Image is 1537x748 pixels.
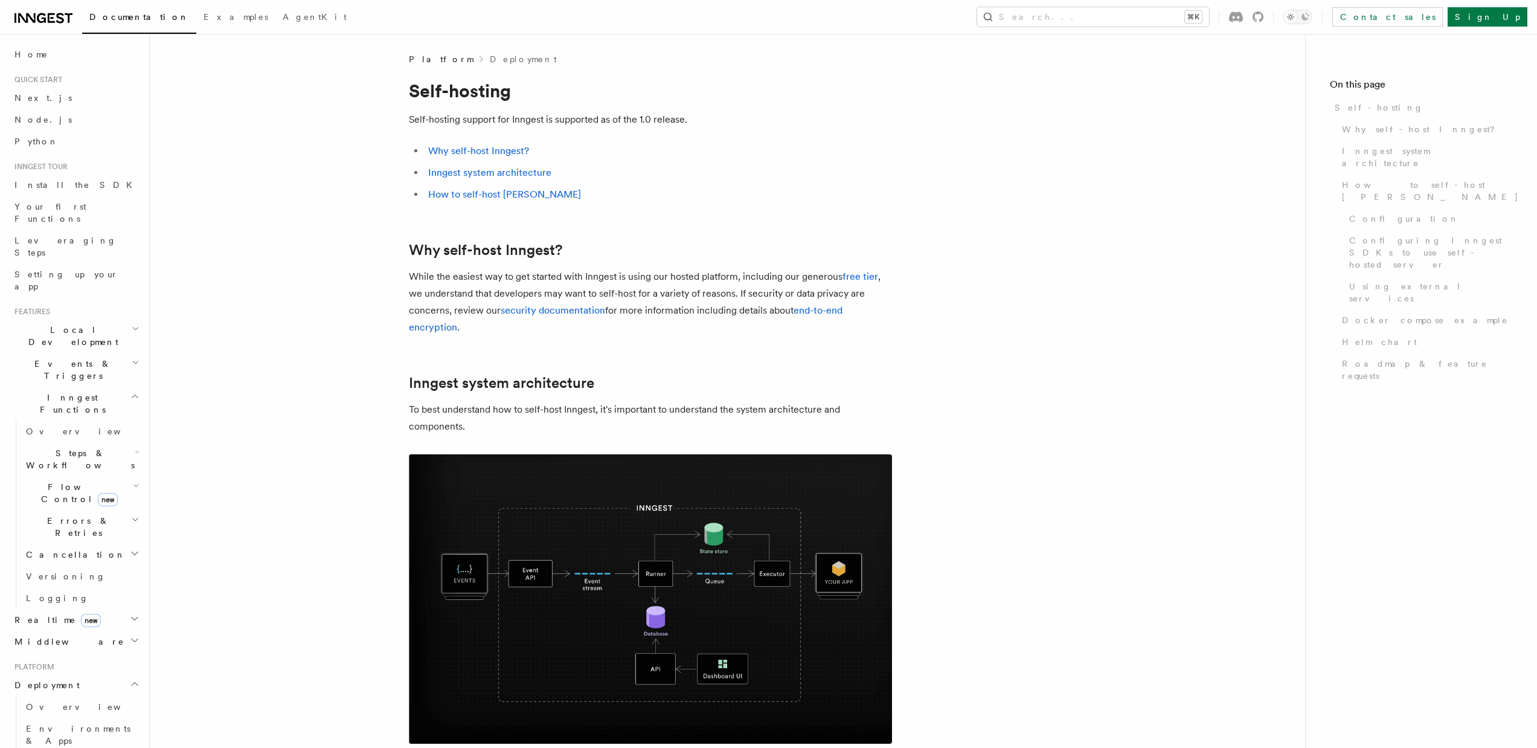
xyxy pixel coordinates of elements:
[10,614,101,626] span: Realtime
[1349,213,1459,225] span: Configuration
[21,476,142,510] button: Flow Controlnew
[409,111,892,128] p: Self-hosting support for Inngest is supported as of the 1.0 release.
[1349,234,1513,271] span: Configuring Inngest SDKs to use self-hosted server
[409,80,892,102] h1: Self-hosting
[82,4,196,34] a: Documentation
[10,162,68,172] span: Inngest tour
[10,358,132,382] span: Events & Triggers
[21,566,142,587] a: Versioning
[21,549,126,561] span: Cancellation
[409,401,892,435] p: To best understand how to self-host Inngest, it's important to understand the system architecture...
[14,115,72,124] span: Node.js
[1342,145,1513,169] span: Inngest system architecture
[21,587,142,609] a: Logging
[1283,10,1312,24] button: Toggle dark mode
[10,263,142,297] a: Setting up your app
[10,196,142,230] a: Your first Functions
[428,145,529,156] a: Why self-host Inngest?
[14,48,48,60] span: Home
[1337,118,1513,140] a: Why self-host Inngest?
[14,202,86,224] span: Your first Functions
[10,421,142,609] div: Inngest Functions
[10,353,142,387] button: Events & Triggers
[409,242,562,259] a: Why self-host Inngest?
[10,131,142,152] a: Python
[1448,7,1527,27] a: Sign Up
[10,609,142,631] button: Realtimenew
[10,631,142,653] button: Middleware
[10,230,142,263] a: Leveraging Steps
[501,305,605,316] a: security documentation
[10,387,142,421] button: Inngest Functions
[21,481,133,505] span: Flow Control
[14,236,117,257] span: Leveraging Steps
[1342,314,1508,326] span: Docker compose example
[26,593,89,603] span: Logging
[10,307,50,317] span: Features
[1349,280,1513,305] span: Using external services
[10,174,142,196] a: Install the SDK
[10,87,142,109] a: Next.js
[428,189,581,200] a: How to self-host [PERSON_NAME]
[21,544,142,566] button: Cancellation
[842,271,878,282] a: free tier
[14,137,59,146] span: Python
[81,614,101,627] span: new
[1335,102,1423,114] span: Self-hosting
[21,447,135,471] span: Steps & Workflows
[10,636,124,648] span: Middleware
[1337,174,1513,208] a: How to self-host [PERSON_NAME]
[21,696,142,718] a: Overview
[409,454,892,744] img: Inngest system architecture diagram
[26,724,130,746] span: Environments & Apps
[1342,336,1417,348] span: Helm chart
[1344,230,1513,276] a: Configuring Inngest SDKs to use self-hosted server
[428,167,551,178] a: Inngest system architecture
[10,109,142,131] a: Node.js
[10,392,130,416] span: Inngest Functions
[14,269,118,291] span: Setting up your app
[21,442,142,476] button: Steps & Workflows
[10,324,132,348] span: Local Development
[1330,77,1513,97] h4: On this page
[26,702,150,712] span: Overview
[21,421,142,442] a: Overview
[10,674,142,696] button: Deployment
[1342,179,1519,203] span: How to self-host [PERSON_NAME]
[1337,331,1513,353] a: Helm chart
[977,7,1209,27] button: Search...⌘K
[89,12,189,22] span: Documentation
[1330,97,1513,118] a: Self-hosting
[14,93,72,103] span: Next.js
[409,53,473,65] span: Platform
[21,510,142,544] button: Errors & Retries
[10,75,62,85] span: Quick start
[1337,309,1513,331] a: Docker compose example
[26,427,150,436] span: Overview
[98,493,118,506] span: new
[1342,358,1513,382] span: Roadmap & feature requests
[283,12,347,22] span: AgentKit
[409,268,892,336] p: While the easiest way to get started with Inngest is using our hosted platform, including our gen...
[490,53,557,65] a: Deployment
[10,679,80,691] span: Deployment
[14,180,140,190] span: Install the SDK
[196,4,275,33] a: Examples
[409,375,594,392] a: Inngest system architecture
[1342,123,1503,135] span: Why self-host Inngest?
[21,515,131,539] span: Errors & Retries
[1185,11,1202,23] kbd: ⌘K
[10,319,142,353] button: Local Development
[10,44,142,65] a: Home
[10,662,54,672] span: Platform
[1337,353,1513,387] a: Roadmap & feature requests
[1344,276,1513,309] a: Using external services
[1344,208,1513,230] a: Configuration
[1337,140,1513,174] a: Inngest system architecture
[204,12,268,22] span: Examples
[275,4,354,33] a: AgentKit
[1332,7,1443,27] a: Contact sales
[26,572,106,581] span: Versioning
